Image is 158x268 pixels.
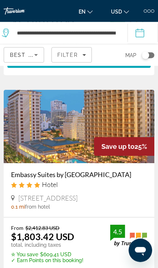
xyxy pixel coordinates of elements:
[11,170,147,179] a: Embassy Suites by [GEOGRAPHIC_DATA]
[11,257,83,263] p: ✓ Earn Points on this booking!
[94,137,154,156] div: 25%
[4,90,154,163] img: Embassy Suites by Hilton Waikiki Beach Walk
[25,225,60,231] del: $2,412.83 USD
[18,194,78,202] span: [STREET_ADDRESS]
[11,180,147,188] div: 4 star Hotel
[111,9,122,15] span: USD
[110,227,125,236] div: 4.5
[79,9,86,15] span: en
[101,143,134,150] span: Save up to
[10,51,38,59] mat-select: Sort by
[129,239,152,262] iframe: Кнопка для запуску вікна повідомлень
[25,204,50,210] span: from hotel
[107,6,133,17] button: Change currency
[136,44,154,66] button: Toggle map
[51,47,92,63] button: Filters
[42,180,58,188] span: Hotel
[128,22,158,44] button: Select check in and out date
[7,55,151,68] button: Select Room
[75,6,96,17] button: Change language
[11,252,38,257] span: ✮ You save
[11,225,24,231] span: From
[57,52,78,58] span: Filter
[11,242,83,248] p: total, including taxes
[125,50,136,60] span: Map
[11,231,74,242] ins: $1,803.42 USD
[10,52,48,58] span: Best Deals
[11,204,25,210] span: 0.1 mi
[110,225,147,246] img: TrustYou guest rating badge
[16,27,116,38] input: Search hotel destination
[11,252,83,257] p: $609.41 USD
